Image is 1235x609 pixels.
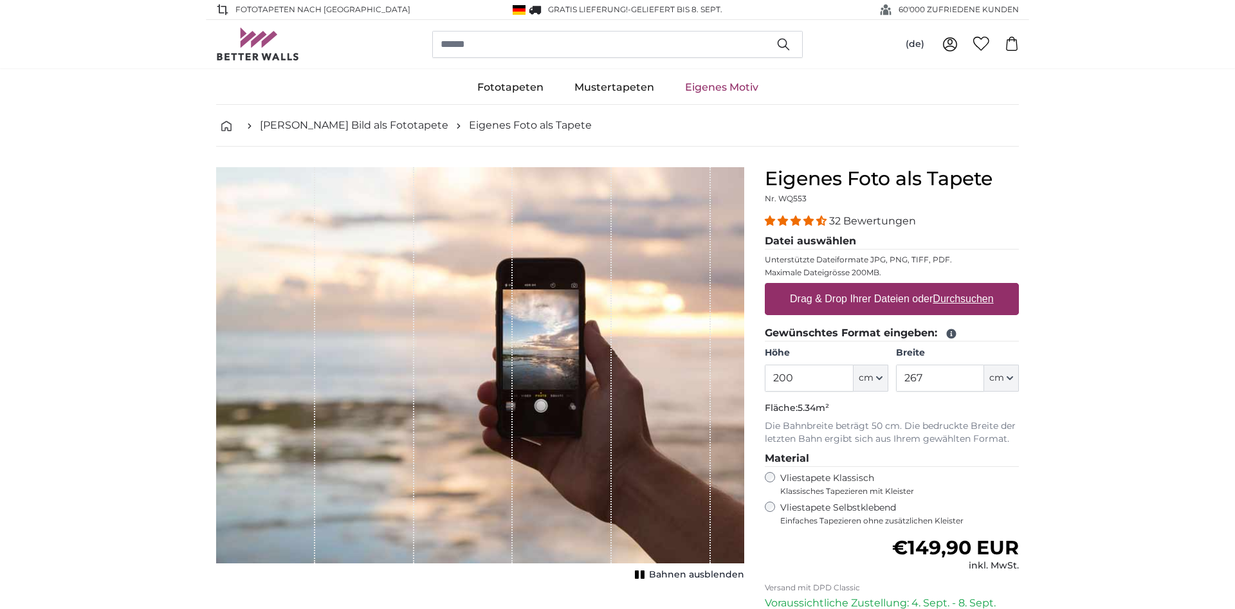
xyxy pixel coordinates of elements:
[780,516,1019,526] span: Einfaches Tapezieren ohne zusätzlichen Kleister
[631,5,722,14] span: Geliefert bis 8. Sept.
[892,536,1019,559] span: €149,90 EUR
[765,215,829,227] span: 4.31 stars
[631,566,744,584] button: Bahnen ausblenden
[765,347,888,359] label: Höhe
[785,286,999,312] label: Drag & Drop Ihrer Dateien oder
[649,568,744,581] span: Bahnen ausblenden
[829,215,916,227] span: 32 Bewertungen
[854,365,888,392] button: cm
[780,472,1008,496] label: Vliestapete Klassisch
[670,71,774,104] a: Eigenes Motiv
[235,4,410,15] span: Fototapeten nach [GEOGRAPHIC_DATA]
[469,118,592,133] a: Eigenes Foto als Tapete
[798,402,829,414] span: 5.34m²
[899,4,1019,15] span: 60'000 ZUFRIEDENE KUNDEN
[260,118,448,133] a: [PERSON_NAME] Bild als Fototapete
[765,420,1019,446] p: Die Bahnbreite beträgt 50 cm. Die bedruckte Breite der letzten Bahn ergibt sich aus Ihrem gewählt...
[765,583,1019,593] p: Versand mit DPD Classic
[984,365,1019,392] button: cm
[765,194,807,203] span: Nr. WQ553
[895,33,935,56] button: (de)
[780,502,1019,526] label: Vliestapete Selbstklebend
[216,105,1019,147] nav: breadcrumbs
[859,372,874,385] span: cm
[628,5,722,14] span: -
[765,233,1019,250] legend: Datei auswählen
[559,71,670,104] a: Mustertapeten
[216,167,744,584] div: 1 of 1
[765,451,1019,467] legend: Material
[765,167,1019,190] h1: Eigenes Foto als Tapete
[780,486,1008,496] span: Klassisches Tapezieren mit Kleister
[548,5,628,14] span: GRATIS Lieferung!
[896,347,1019,359] label: Breite
[765,325,1019,341] legend: Gewünschtes Format eingeben:
[892,559,1019,572] div: inkl. MwSt.
[462,71,559,104] a: Fototapeten
[513,5,526,15] img: Deutschland
[765,268,1019,278] p: Maximale Dateigrösse 200MB.
[989,372,1004,385] span: cm
[765,402,1019,415] p: Fläche:
[933,293,994,304] u: Durchsuchen
[216,28,300,60] img: Betterwalls
[765,255,1019,265] p: Unterstützte Dateiformate JPG, PNG, TIFF, PDF.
